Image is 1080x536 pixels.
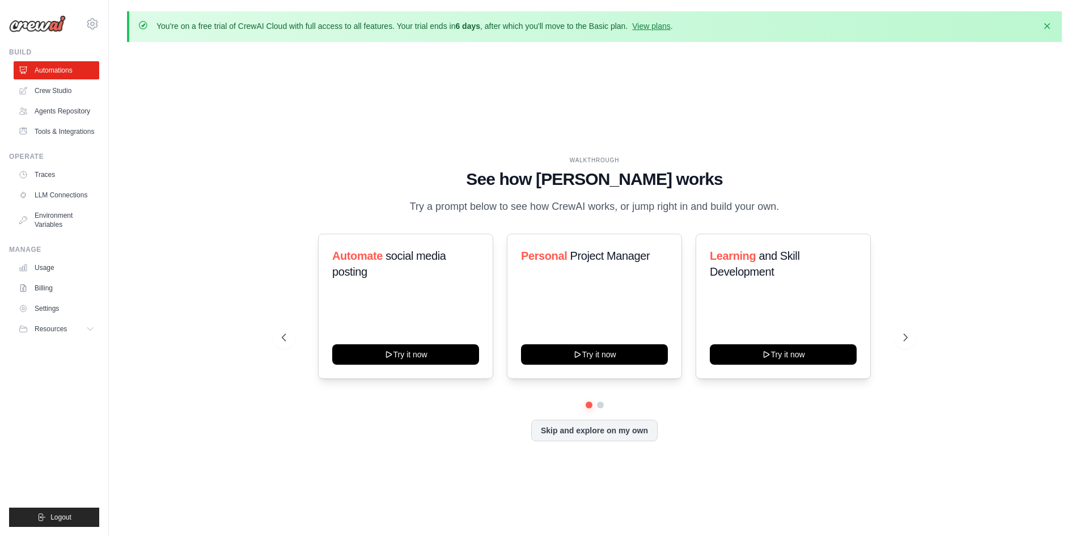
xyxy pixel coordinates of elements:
button: Try it now [332,344,479,365]
a: Automations [14,61,99,79]
span: Logout [50,513,71,522]
a: Traces [14,166,99,184]
img: Logo [9,15,66,32]
strong: 6 days [455,22,480,31]
span: social media posting [332,250,446,278]
div: Operate [9,152,99,161]
div: Build [9,48,99,57]
p: Try a prompt below to see how CrewAI works, or jump right in and build your own. [404,199,785,215]
button: Resources [14,320,99,338]
a: Agents Repository [14,102,99,120]
a: Settings [14,299,99,318]
button: Try it now [521,344,668,365]
span: and Skill Development [710,250,799,278]
a: LLM Connections [14,186,99,204]
button: Logout [9,508,99,527]
span: Learning [710,250,756,262]
span: Automate [332,250,383,262]
p: You're on a free trial of CrewAI Cloud with full access to all features. Your trial ends in , aft... [156,20,673,32]
a: Usage [14,259,99,277]
div: Manage [9,245,99,254]
span: Project Manager [570,250,650,262]
h1: See how [PERSON_NAME] works [282,169,908,189]
a: View plans [632,22,670,31]
span: Resources [35,324,67,334]
a: Environment Variables [14,206,99,234]
a: Tools & Integrations [14,123,99,141]
button: Try it now [710,344,857,365]
button: Skip and explore on my own [531,420,658,441]
a: Billing [14,279,99,297]
a: Crew Studio [14,82,99,100]
div: WALKTHROUGH [282,156,908,164]
span: Personal [521,250,567,262]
